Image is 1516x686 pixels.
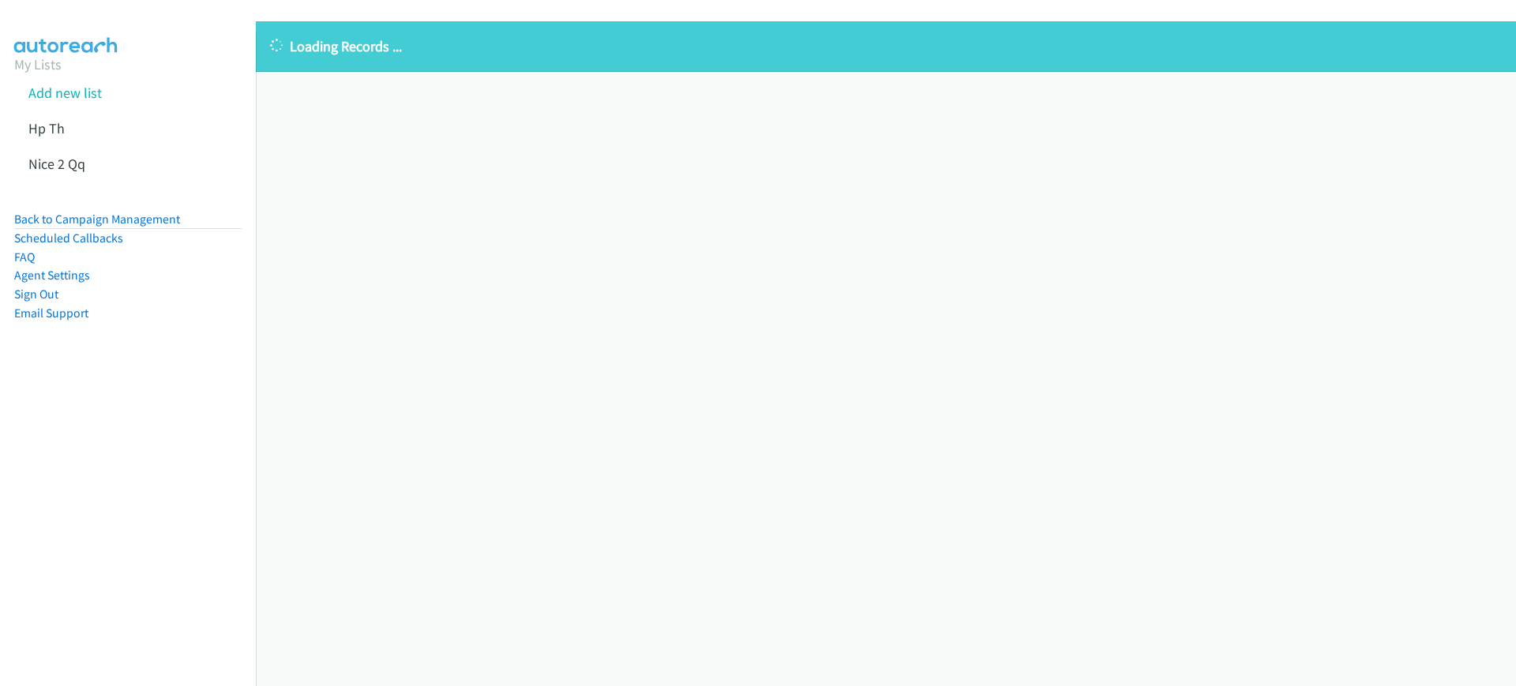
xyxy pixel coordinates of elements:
[28,155,85,173] a: Nice 2 Qq
[28,119,65,137] a: Hp Th
[14,55,62,73] a: My Lists
[14,306,88,321] a: Email Support
[270,36,1502,57] p: Loading Records ...
[14,268,90,283] a: Agent Settings
[14,231,123,246] a: Scheduled Callbacks
[28,84,102,102] a: Add new list
[14,249,35,264] a: FAQ
[14,287,58,302] a: Sign Out
[14,212,180,227] a: Back to Campaign Management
